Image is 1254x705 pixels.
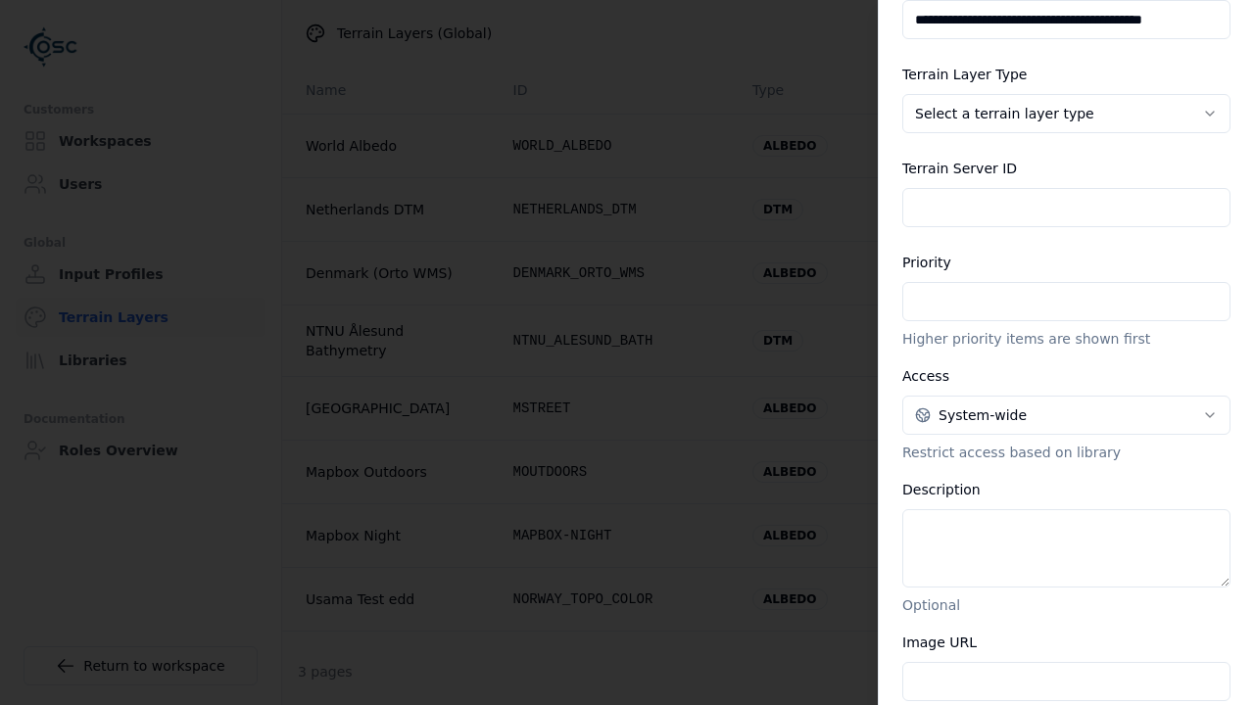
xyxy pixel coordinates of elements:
[902,595,1230,615] p: Optional
[902,443,1230,462] p: Restrict access based on library
[902,67,1027,82] label: Terrain Layer Type
[902,255,951,270] label: Priority
[902,161,1017,176] label: Terrain Server ID
[902,329,1230,349] p: Higher priority items are shown first
[902,482,981,497] label: Description
[902,634,977,650] label: Image URL
[902,368,949,384] label: Access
